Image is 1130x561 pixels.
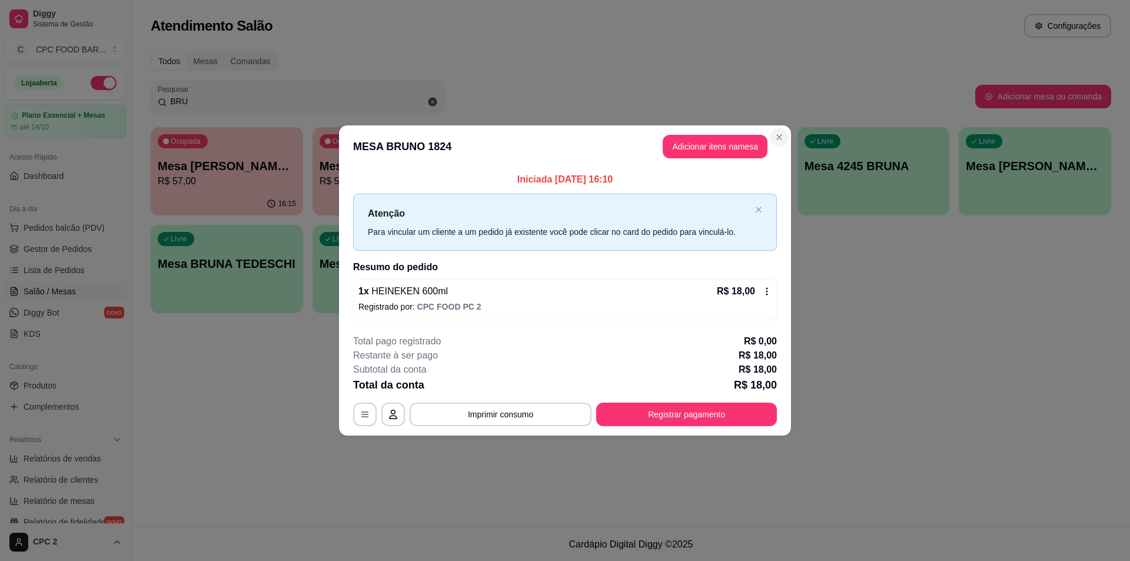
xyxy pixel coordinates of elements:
p: Iniciada [DATE] 16:10 [353,172,777,187]
header: MESA BRUNO 1824 [339,125,791,168]
p: R$ 18,00 [739,363,777,377]
p: R$ 18,00 [717,284,755,298]
p: Atenção [368,206,750,221]
p: Subtotal da conta [353,363,427,377]
button: Close [770,128,789,147]
p: Registrado por: [358,301,772,313]
p: R$ 0,00 [744,334,777,348]
button: Registrar pagamento [596,403,777,426]
p: R$ 18,00 [739,348,777,363]
p: 1 x [358,284,448,298]
span: close [755,206,762,213]
p: Restante à ser pago [353,348,438,363]
p: Total da conta [353,377,424,393]
div: Para vincular um cliente a um pedido já existente você pode clicar no card do pedido para vinculá... [368,225,750,238]
button: Adicionar itens namesa [663,135,767,158]
button: close [755,206,762,214]
button: Imprimir consumo [410,403,591,426]
p: R$ 18,00 [734,377,777,393]
p: Total pago registrado [353,334,441,348]
span: HEINEKEN 600ml [369,286,448,296]
h2: Resumo do pedido [353,260,777,274]
span: CPC FOOD PC 2 [417,302,481,311]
